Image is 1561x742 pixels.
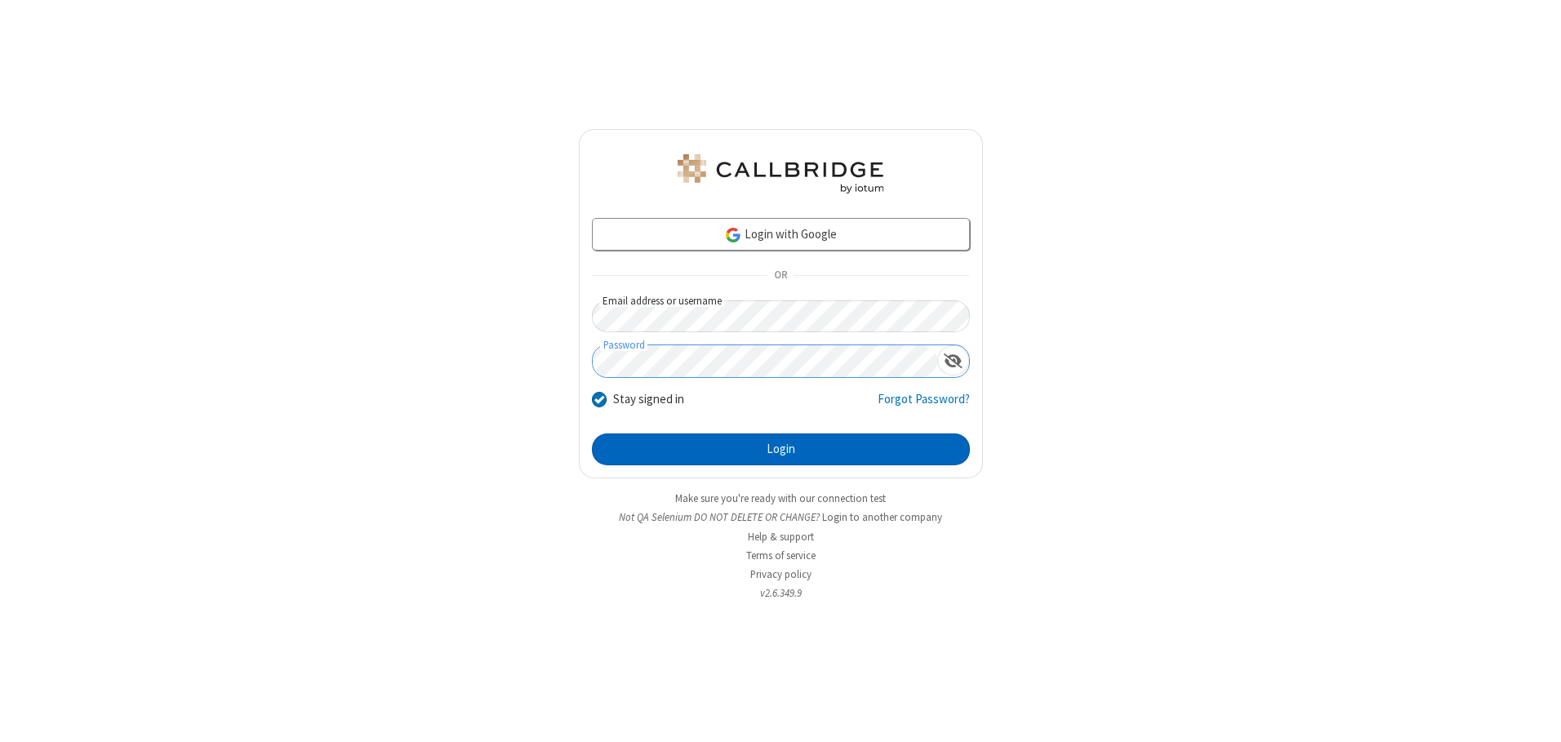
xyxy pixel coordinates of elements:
div: Show password [937,345,969,375]
img: google-icon.png [724,226,742,244]
button: Login to another company [822,509,942,525]
a: Login with Google [592,218,970,251]
a: Make sure you're ready with our connection test [675,491,886,505]
li: v2.6.349.9 [579,585,983,601]
input: Email address or username [592,300,970,332]
a: Forgot Password? [878,390,970,421]
button: Login [592,433,970,466]
img: QA Selenium DO NOT DELETE OR CHANGE [674,154,887,193]
input: Password [593,345,937,377]
a: Terms of service [746,549,816,562]
li: Not QA Selenium DO NOT DELETE OR CHANGE? [579,509,983,525]
label: Stay signed in [613,390,684,409]
a: Privacy policy [750,567,812,581]
span: OR [767,264,794,287]
a: Help & support [748,530,814,544]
